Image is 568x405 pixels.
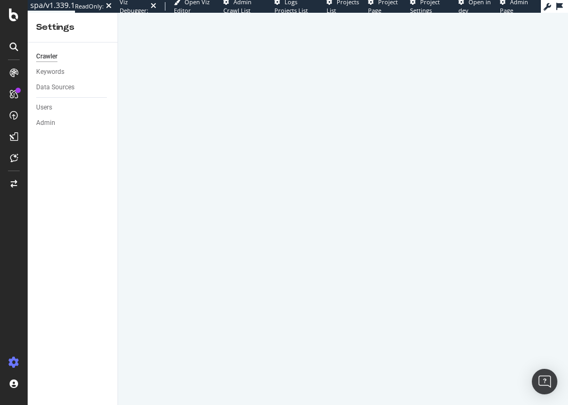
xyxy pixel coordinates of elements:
[36,117,55,129] div: Admin
[532,369,557,394] div: Open Intercom Messenger
[36,117,110,129] a: Admin
[36,51,110,62] a: Crawler
[36,102,52,113] div: Users
[36,102,110,113] a: Users
[36,51,57,62] div: Crawler
[36,21,109,33] div: Settings
[36,66,64,78] div: Keywords
[36,66,110,78] a: Keywords
[36,82,74,93] div: Data Sources
[75,2,104,11] div: ReadOnly:
[36,82,110,93] a: Data Sources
